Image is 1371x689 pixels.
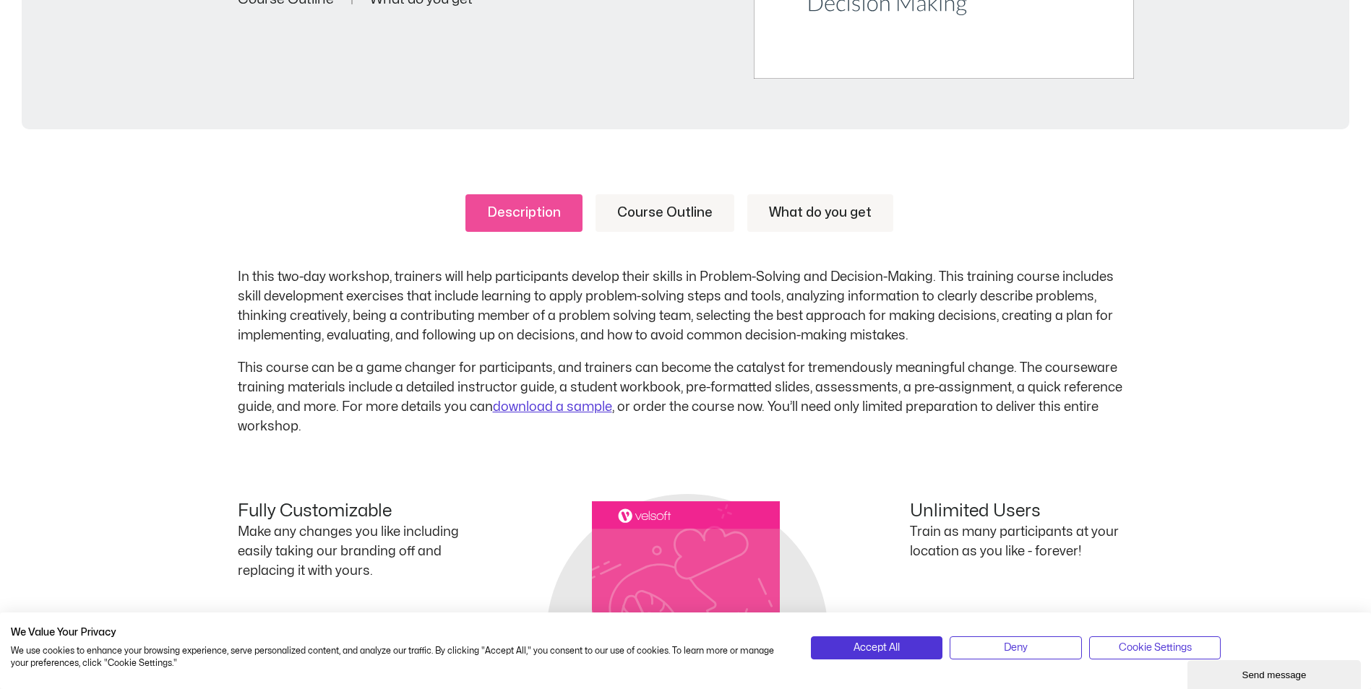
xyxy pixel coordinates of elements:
p: We use cookies to enhance your browsing experience, serve personalized content, and analyze our t... [11,645,789,669]
h4: Fully Customizable [238,501,462,522]
a: download a sample [493,401,612,413]
a: Course Outline [596,194,734,232]
button: Adjust cookie preferences [1089,636,1221,659]
p: Make any changes you like including easily taking our branding off and replacing it with yours. [238,522,462,581]
a: What do you get [747,194,893,232]
span: Accept All [854,640,900,656]
button: Deny all cookies [950,636,1082,659]
p: In this two-day workshop, trainers will help participants develop their skills in Problem-Solving... [238,267,1134,345]
h2: We Value Your Privacy [11,626,789,639]
p: This course can be a game changer for participants, and trainers can become the catalyst for trem... [238,358,1134,436]
span: Deny [1004,640,1028,656]
h4: Unlimited Users [910,501,1134,522]
span: Cookie Settings [1119,640,1192,656]
p: Train as many participants at your location as you like - forever! [910,522,1134,561]
iframe: chat widget [1187,657,1364,689]
a: Description [465,194,583,232]
button: Accept all cookies [811,636,943,659]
